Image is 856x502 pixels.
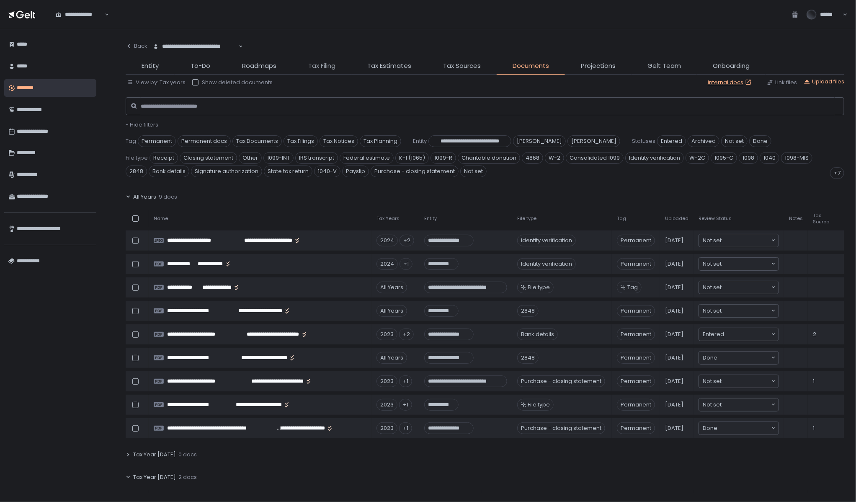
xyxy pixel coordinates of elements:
[665,378,683,385] span: [DATE]
[517,352,539,364] div: 2848
[513,135,566,147] span: [PERSON_NAME]
[424,215,437,222] span: Entity
[376,422,397,434] div: 2023
[126,166,147,177] span: 2848
[711,152,737,164] span: 1095-C
[703,283,722,292] span: Not set
[376,399,397,411] div: 2023
[376,282,407,293] div: All Years
[767,79,797,86] button: Link files
[813,331,816,338] span: 2
[703,354,717,362] span: Done
[133,474,176,481] span: Tax Year [DATE]
[371,166,459,177] span: Purchase - closing statement
[713,61,750,71] span: Onboarding
[617,215,626,222] span: Tag
[399,375,412,387] div: +1
[395,152,429,164] span: K-1 (1065)
[284,135,318,147] span: Tax Filings
[722,260,771,268] input: Search for option
[263,152,294,164] span: 1099-INT
[665,354,683,362] span: [DATE]
[722,401,771,409] input: Search for option
[566,152,624,164] span: Consolidated 1099
[376,305,407,317] div: All Years
[699,234,779,247] div: Search for option
[399,399,412,411] div: +1
[367,61,411,71] span: Tax Estimates
[749,135,771,147] span: Done
[517,422,605,434] div: Purchase - closing statement
[528,284,550,291] span: File type
[126,42,147,50] div: Back
[154,215,168,222] span: Name
[699,258,779,270] div: Search for option
[567,135,620,147] span: [PERSON_NAME]
[617,305,655,317] span: Permanent
[617,422,655,434] span: Permanent
[517,258,576,270] div: Identity verification
[180,152,237,164] span: Closing statement
[657,135,686,147] span: Entered
[581,61,616,71] span: Projections
[703,401,722,409] span: Not set
[665,331,683,338] span: [DATE]
[522,152,543,164] span: 4868
[686,152,709,164] span: W-2C
[813,424,815,432] span: 1
[178,135,231,147] span: Permanent docs
[813,212,829,225] span: Tax Source
[376,375,397,387] div: 2023
[264,166,312,177] span: State tax return
[50,5,109,23] div: Search for option
[237,42,238,51] input: Search for option
[632,137,655,145] span: Statuses
[149,166,189,177] span: Bank details
[665,424,683,432] span: [DATE]
[126,121,158,129] button: - Hide filters
[703,330,724,339] span: Entered
[739,152,758,164] span: 1098
[703,424,717,432] span: Done
[142,61,159,71] span: Entity
[376,258,398,270] div: 2024
[813,378,815,385] span: 1
[178,451,197,458] span: 0 docs
[760,152,779,164] span: 1040
[699,398,779,411] div: Search for option
[789,215,803,222] span: Notes
[191,166,262,177] span: Signature authorization
[722,307,771,315] input: Search for option
[400,258,413,270] div: +1
[133,193,156,201] span: All Years
[513,61,549,71] span: Documents
[617,399,655,411] span: Permanent
[708,79,753,86] a: Internal docs
[699,215,732,222] span: Review Status
[400,235,414,246] div: +2
[376,352,407,364] div: All Years
[159,193,177,201] span: 9 docs
[239,152,262,164] span: Other
[147,38,243,55] div: Search for option
[458,152,520,164] span: Charitable donation
[722,283,771,292] input: Search for option
[699,281,779,294] div: Search for option
[717,354,771,362] input: Search for option
[717,424,771,432] input: Search for option
[688,135,719,147] span: Archived
[665,401,683,409] span: [DATE]
[517,329,558,340] div: Bank details
[376,235,398,246] div: 2024
[399,329,414,340] div: +2
[703,377,722,386] span: Not set
[517,235,576,246] div: Identity verification
[699,352,779,364] div: Search for option
[627,284,638,291] span: Tag
[699,422,779,435] div: Search for option
[804,78,844,85] div: Upload files
[126,137,136,145] span: Tag
[517,305,539,317] div: 2848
